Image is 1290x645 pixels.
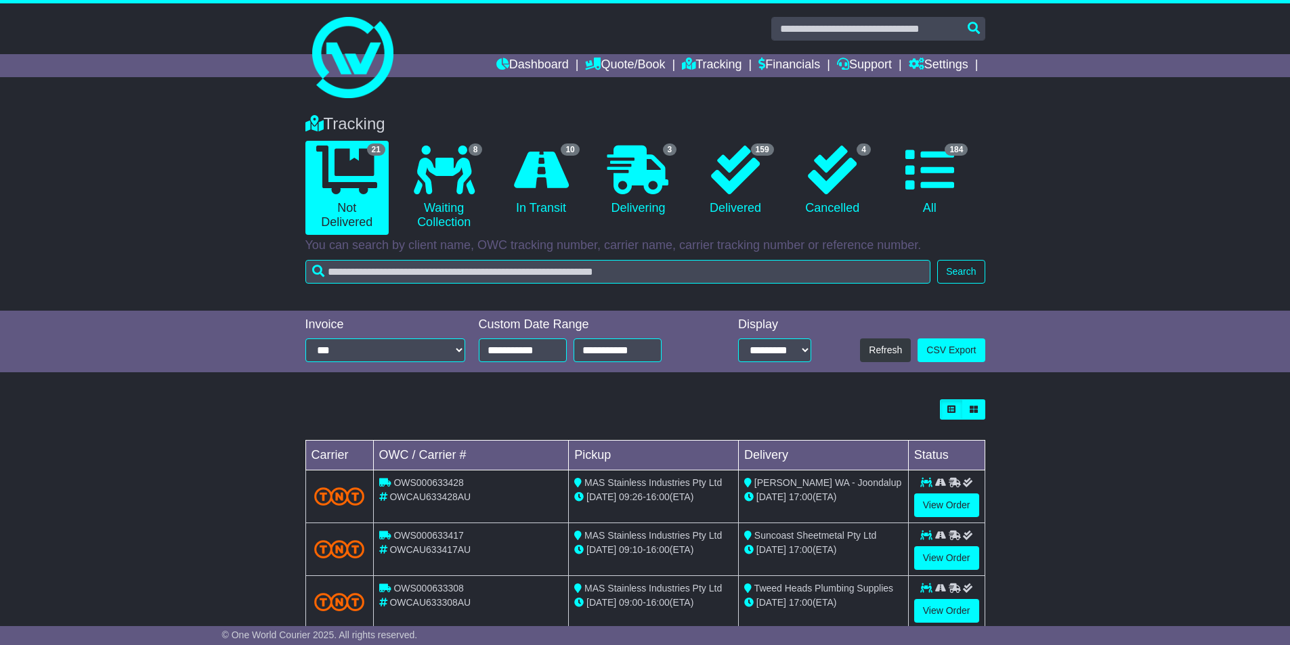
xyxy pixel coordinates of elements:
div: Display [738,317,811,332]
span: [DATE] [756,597,786,608]
span: 10 [561,143,579,156]
div: Invoice [305,317,465,332]
span: [DATE] [586,491,616,502]
span: OWS000633417 [393,530,464,541]
a: CSV Export [918,338,985,362]
a: Quote/Book [585,54,665,77]
div: (ETA) [744,596,903,610]
span: 4 [857,143,871,156]
div: Tracking [299,114,992,134]
span: 16:00 [646,597,670,608]
div: Custom Date Range [479,317,696,332]
p: You can search by client name, OWC tracking number, carrier name, carrier tracking number or refe... [305,238,985,253]
a: View Order [914,493,979,517]
span: 17:00 [789,491,813,502]
span: [DATE] [586,544,616,555]
img: TNT_Domestic.png [314,540,365,558]
span: 09:26 [619,491,643,502]
span: 17:00 [789,597,813,608]
a: Support [837,54,892,77]
img: TNT_Domestic.png [314,593,365,611]
a: 21 Not Delivered [305,141,389,235]
a: Tracking [682,54,741,77]
div: (ETA) [744,490,903,504]
span: OWCAU633308AU [389,597,471,608]
td: Carrier [305,441,373,470]
td: Status [908,441,985,470]
a: Dashboard [496,54,569,77]
button: Search [937,260,985,284]
span: 16:00 [646,491,670,502]
button: Refresh [860,338,911,362]
span: 184 [945,143,968,156]
span: [PERSON_NAME] WA - Joondalup [754,477,901,488]
span: 21 [367,143,385,156]
a: 4 Cancelled [791,141,874,221]
span: 09:10 [619,544,643,555]
div: - (ETA) [574,490,733,504]
a: 10 In Transit [499,141,582,221]
span: [DATE] [756,491,786,502]
span: OWS000633308 [393,583,464,594]
td: Pickup [569,441,739,470]
a: Settings [909,54,968,77]
a: View Order [914,599,979,623]
a: 3 Delivering [597,141,680,221]
a: 159 Delivered [693,141,777,221]
span: 17:00 [789,544,813,555]
img: TNT_Domestic.png [314,487,365,506]
a: Financials [758,54,820,77]
span: 3 [663,143,677,156]
a: 184 All [888,141,971,221]
span: OWCAU633428AU [389,491,471,502]
span: 8 [469,143,483,156]
div: - (ETA) [574,543,733,557]
span: OWS000633428 [393,477,464,488]
div: - (ETA) [574,596,733,610]
a: View Order [914,546,979,570]
span: [DATE] [586,597,616,608]
span: [DATE] [756,544,786,555]
span: Suncoast Sheetmetal Pty Ltd [754,530,877,541]
div: (ETA) [744,543,903,557]
span: 09:00 [619,597,643,608]
span: MAS Stainless Industries Pty Ltd [584,583,722,594]
a: 8 Waiting Collection [402,141,486,235]
td: OWC / Carrier # [373,441,569,470]
span: Tweed Heads Plumbing Supplies [754,583,893,594]
span: © One World Courier 2025. All rights reserved. [222,629,418,640]
td: Delivery [738,441,908,470]
span: MAS Stainless Industries Pty Ltd [584,530,722,541]
span: OWCAU633417AU [389,544,471,555]
span: 16:00 [646,544,670,555]
span: MAS Stainless Industries Pty Ltd [584,477,722,488]
span: 159 [751,143,774,156]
